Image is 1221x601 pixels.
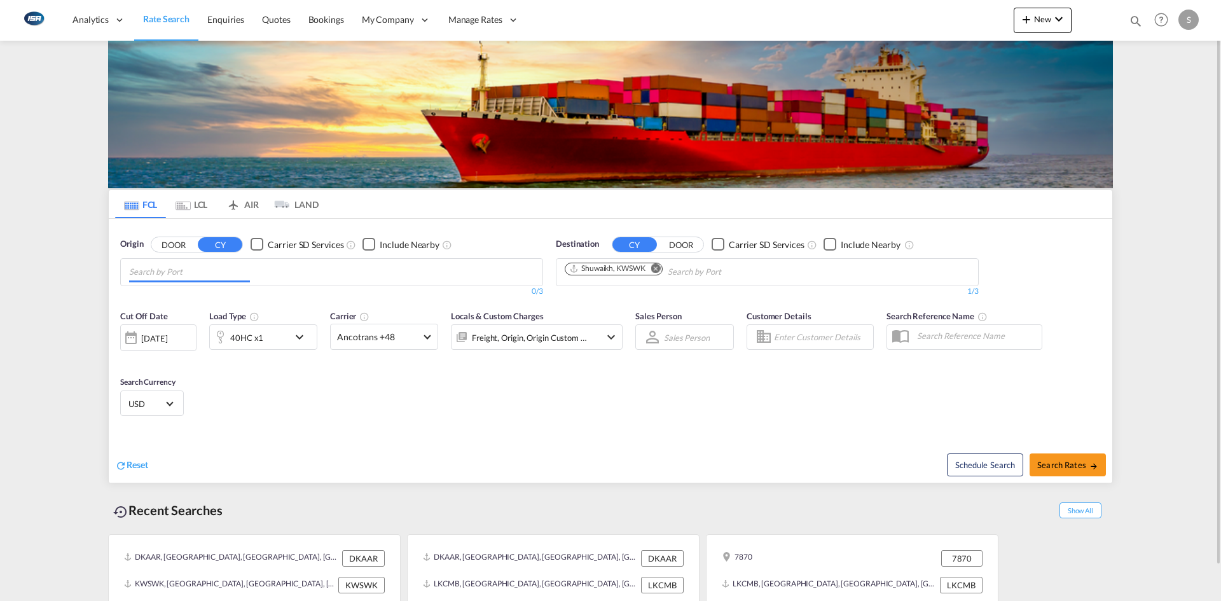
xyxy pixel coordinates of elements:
span: Customer Details [747,311,811,321]
input: Chips input. [668,262,789,282]
span: Show All [1059,502,1101,518]
div: DKAAR [641,550,684,567]
div: [DATE] [120,324,197,351]
md-icon: The selected Trucker/Carrierwill be displayed in the rate results If the rates are from another f... [359,312,369,322]
div: 40HC x1 [230,329,263,347]
div: KWSWK, Shuwaikh, Kuwait, Middle East, Middle East [124,577,335,593]
button: CY [612,237,657,252]
button: Search Ratesicon-arrow-right [1030,453,1106,476]
div: KWSWK [338,577,385,593]
span: My Company [362,13,414,26]
div: S [1178,10,1199,30]
span: Destination [556,238,599,251]
md-datepicker: Select [120,350,130,367]
div: 1/3 [556,286,979,297]
span: Sales Person [635,311,682,321]
md-tab-item: AIR [217,190,268,218]
md-select: Sales Person [663,328,711,347]
span: Load Type [209,311,259,321]
md-icon: icon-chevron-down [1051,11,1066,27]
div: icon-magnify [1129,14,1143,33]
div: Include Nearby [380,238,439,251]
md-pagination-wrapper: Use the left and right arrow keys to navigate between tabs [115,190,319,218]
span: USD [128,398,164,410]
span: Search Reference Name [886,311,988,321]
md-icon: Unchecked: Ignores neighbouring ports when fetching rates.Checked : Includes neighbouring ports w... [904,240,914,250]
md-chips-wrap: Chips container with autocompletion. Enter the text area, type text to search, and then use the u... [127,259,255,282]
button: DOOR [659,237,703,252]
img: LCL+%26+FCL+BACKGROUND.png [108,41,1113,188]
span: Rate Search [143,13,190,24]
md-icon: icon-backup-restore [113,504,128,520]
md-tab-item: LAND [268,190,319,218]
div: LKCMB [940,577,983,593]
div: 7870 [722,550,752,567]
div: Shuwaikh, KWSWK [569,263,645,274]
div: 40HC x1icon-chevron-down [209,324,317,350]
button: Remove [643,263,662,276]
div: Recent Searches [108,496,228,525]
md-icon: icon-chevron-down [604,329,619,345]
md-checkbox: Checkbox No Ink [824,238,900,251]
div: Carrier SD Services [729,238,804,251]
div: Freight Origin Origin Custom Factory Stuffingicon-chevron-down [451,324,623,350]
div: [DATE] [141,333,167,344]
div: LKCMB [641,577,684,593]
input: Search Reference Name [911,326,1042,345]
span: Quotes [262,14,290,25]
md-icon: icon-chevron-down [292,329,314,345]
span: Search Rates [1037,460,1098,470]
div: Help [1150,9,1178,32]
div: LKCMB, Colombo, Sri Lanka, Indian Subcontinent, Asia Pacific [722,577,937,593]
div: icon-refreshReset [115,459,148,473]
div: Include Nearby [841,238,900,251]
md-icon: icon-magnify [1129,14,1143,28]
md-icon: Unchecked: Ignores neighbouring ports when fetching rates.Checked : Includes neighbouring ports w... [442,240,452,250]
span: Reset [127,459,148,470]
md-checkbox: Checkbox No Ink [712,238,804,251]
md-icon: icon-information-outline [249,312,259,322]
md-icon: Unchecked: Search for CY (Container Yard) services for all selected carriers.Checked : Search for... [346,240,356,250]
span: Manage Rates [448,13,502,26]
span: New [1019,14,1066,24]
img: 1aa151c0c08011ec8d6f413816f9a227.png [19,6,48,34]
div: DKAAR, Aarhus, Denmark, Northern Europe, Europe [124,550,339,567]
md-checkbox: Checkbox No Ink [362,238,439,251]
md-tab-item: FCL [115,190,166,218]
input: Enter Customer Details [774,328,869,347]
span: Origin [120,238,143,251]
md-icon: icon-refresh [115,460,127,471]
div: Carrier SD Services [268,238,343,251]
div: 7870 [941,550,983,567]
span: Bookings [308,14,344,25]
span: Help [1150,9,1172,31]
button: icon-plus 400-fgNewicon-chevron-down [1014,8,1072,33]
div: DKAAR, Aarhus, Denmark, Northern Europe, Europe [423,550,638,567]
span: Analytics [72,13,109,26]
button: DOOR [151,237,196,252]
div: Press delete to remove this chip. [569,263,648,274]
md-tab-item: LCL [166,190,217,218]
div: 0/3 [120,286,543,297]
md-checkbox: Checkbox No Ink [251,238,343,251]
button: CY [198,237,242,252]
div: DKAAR [342,550,385,567]
div: OriginDOOR CY Checkbox No InkUnchecked: Search for CY (Container Yard) services for all selected ... [109,219,1112,483]
button: Note: By default Schedule search will only considerorigin ports, destination ports and cut off da... [947,453,1023,476]
span: Search Currency [120,377,176,387]
md-icon: icon-arrow-right [1089,462,1098,471]
input: Chips input. [129,262,250,282]
md-icon: icon-plus 400-fg [1019,11,1034,27]
md-icon: icon-airplane [226,197,241,207]
span: Locals & Custom Charges [451,311,544,321]
md-chips-wrap: Chips container. Use arrow keys to select chips. [563,259,794,282]
span: Cut Off Date [120,311,168,321]
div: LKCMB, Colombo, Sri Lanka, Indian Subcontinent, Asia Pacific [423,577,638,593]
span: Ancotrans +48 [337,331,420,343]
span: Enquiries [207,14,244,25]
span: Carrier [330,311,369,321]
md-select: Select Currency: $ USDUnited States Dollar [127,394,177,413]
div: Freight Origin Origin Custom Factory Stuffing [472,329,588,347]
md-icon: Your search will be saved by the below given name [977,312,988,322]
